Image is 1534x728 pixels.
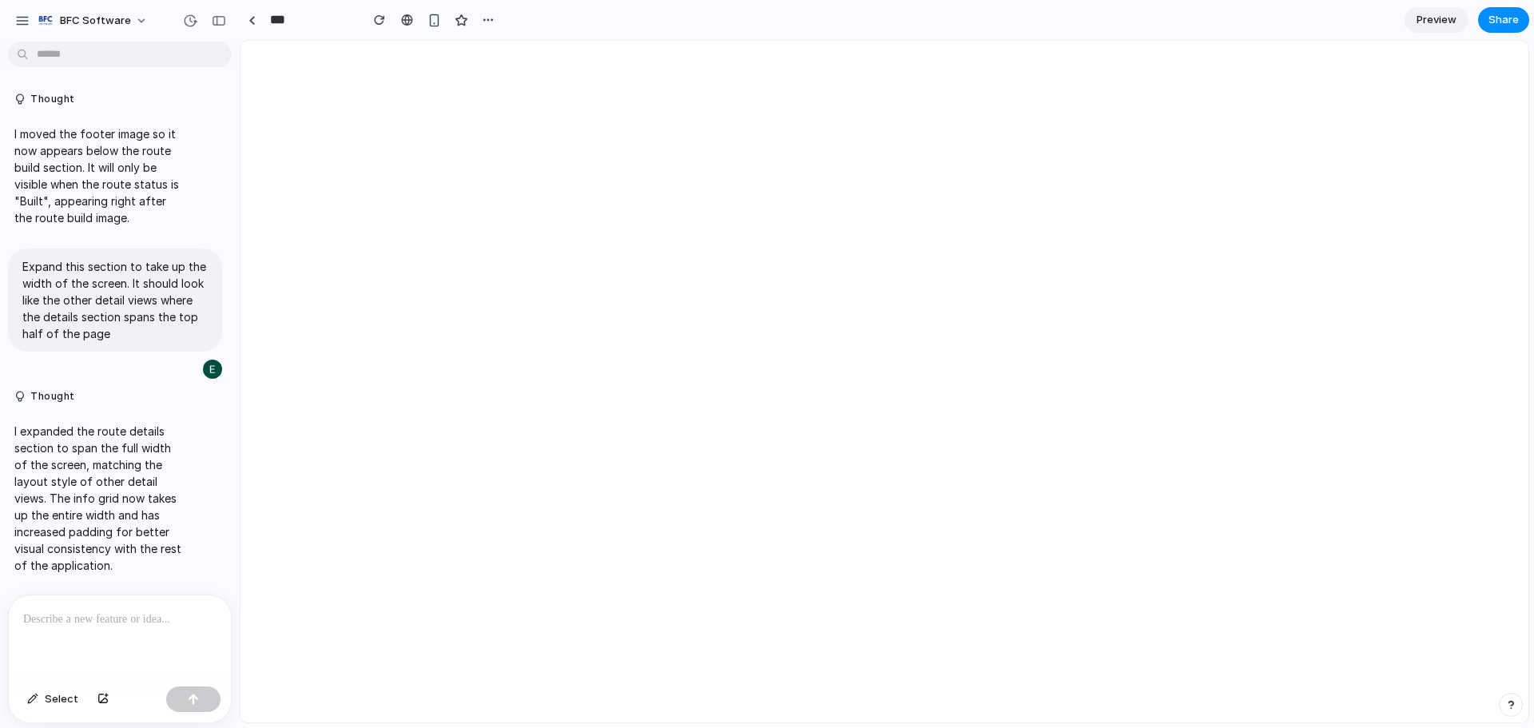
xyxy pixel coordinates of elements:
p: I moved the footer image so it now appears below the route build section. It will only be visible... [14,125,185,226]
a: Preview [1405,7,1468,33]
p: I expanded the route details section to span the full width of the screen, matching the layout st... [14,423,185,574]
button: BFC Software [31,8,156,34]
p: Expand this section to take up the width of the screen. It should look like the other detail view... [22,258,208,342]
span: Preview [1417,12,1457,28]
button: Select [19,686,86,712]
span: Share [1488,12,1519,28]
span: BFC Software [60,13,131,29]
span: Select [45,691,78,707]
button: Share [1478,7,1529,33]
